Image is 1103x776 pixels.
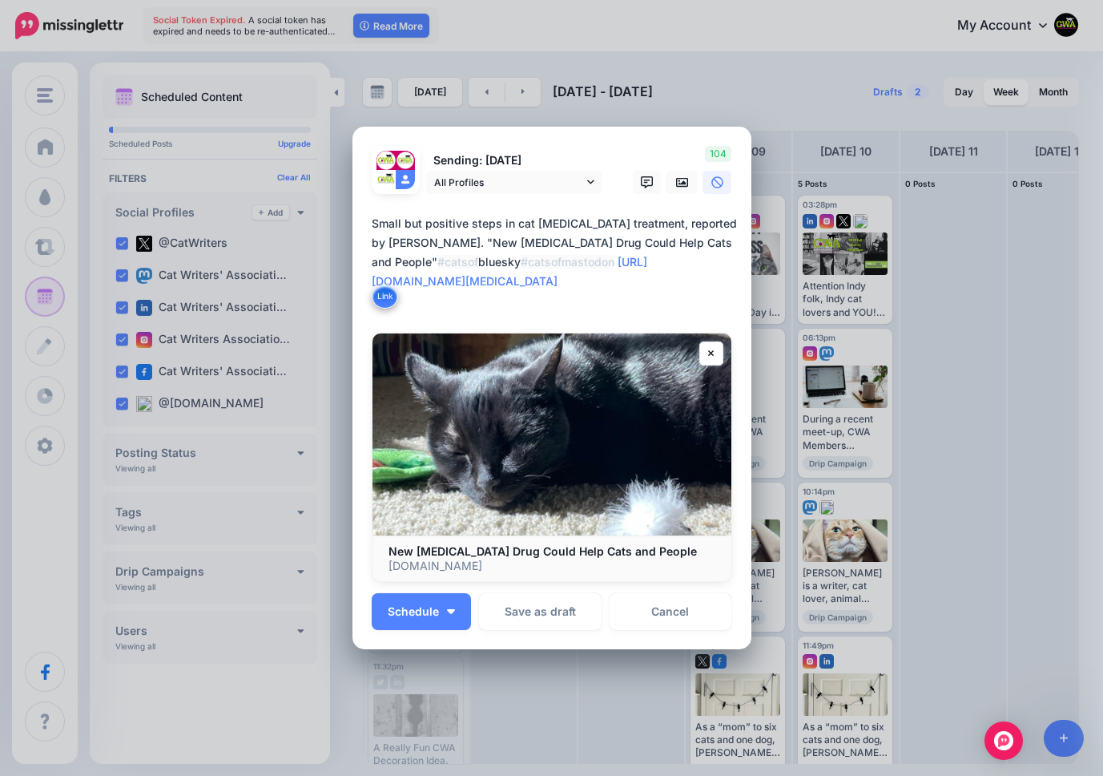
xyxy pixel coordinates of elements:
span: Schedule [388,606,439,617]
div: Open Intercom Messenger [984,721,1023,760]
button: Schedule [372,593,471,630]
a: All Profiles [426,171,602,194]
img: New Cancer Drug Could Help Cats and People [372,333,731,536]
button: Link [372,285,398,309]
p: Sending: [DATE] [426,152,602,170]
img: ffae8dcf99b1d535-87638.png [376,170,396,189]
img: arrow-down-white.png [447,609,455,614]
button: Save as draft [479,593,602,630]
span: 104 [705,146,731,162]
img: user_default_image.png [396,170,415,189]
div: Small but positive steps in cat [MEDICAL_DATA] treatment, reported by [PERSON_NAME]. "New [MEDICA... [372,214,740,291]
img: 45698106_333706100514846_7785613158785220608_n-bsa140427.jpg [396,151,415,170]
p: [DOMAIN_NAME] [388,559,715,573]
a: Cancel [610,593,732,630]
img: 1qlX9Brh-74720.jpg [376,151,396,170]
b: New [MEDICAL_DATA] Drug Could Help Cats and People [388,544,697,558]
span: All Profiles [434,174,583,191]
